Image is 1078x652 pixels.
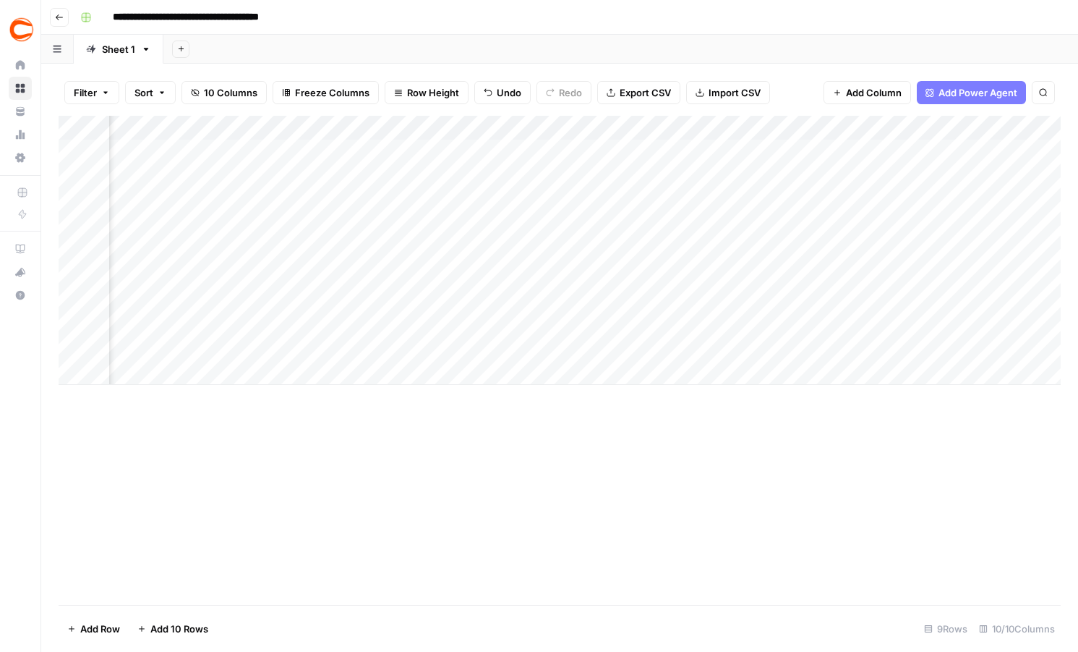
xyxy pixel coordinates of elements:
button: 10 Columns [181,81,267,104]
div: 9 Rows [918,617,973,640]
a: Browse [9,77,32,100]
div: What's new? [9,261,31,283]
span: Freeze Columns [295,85,369,100]
div: Sheet 1 [102,42,135,56]
span: 10 Columns [204,85,257,100]
button: Add Power Agent [917,81,1026,104]
button: Add Column [824,81,911,104]
span: Row Height [407,85,459,100]
span: Add Power Agent [938,85,1017,100]
button: What's new? [9,261,32,284]
button: Redo [536,81,591,104]
button: Row Height [385,81,469,104]
button: Export CSV [597,81,680,104]
a: Settings [9,146,32,169]
span: Export CSV [620,85,671,100]
div: 10/10 Columns [973,617,1061,640]
button: Import CSV [686,81,770,104]
img: Covers Logo [9,17,35,43]
span: Import CSV [709,85,761,100]
button: Workspace: Covers [9,12,32,48]
span: Add Row [80,622,120,636]
button: Sort [125,81,176,104]
span: Redo [559,85,582,100]
span: Add Column [846,85,902,100]
button: Filter [64,81,119,104]
a: Sheet 1 [74,35,163,64]
span: Sort [134,85,153,100]
button: Help + Support [9,284,32,307]
button: Add 10 Rows [129,617,217,640]
button: Freeze Columns [273,81,379,104]
button: Undo [474,81,531,104]
a: Home [9,54,32,77]
button: Add Row [59,617,129,640]
span: Add 10 Rows [150,622,208,636]
a: Your Data [9,100,32,123]
a: AirOps Academy [9,237,32,261]
span: Filter [74,85,97,100]
a: Usage [9,123,32,146]
span: Undo [497,85,521,100]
